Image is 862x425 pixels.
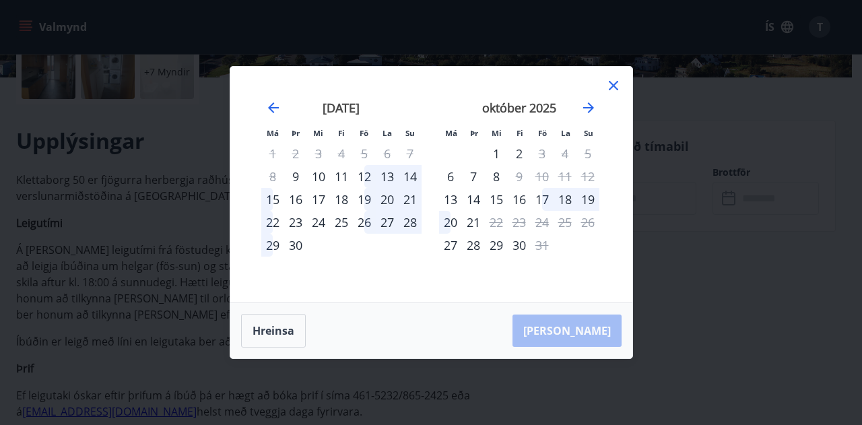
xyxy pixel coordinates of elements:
[399,188,422,211] div: 21
[462,188,485,211] div: 14
[508,142,531,165] td: fimmtudagur, 2. október 2025
[353,165,376,188] div: 12
[353,211,376,234] td: föstudagur, 26. september 2025
[330,142,353,165] td: Not available. fimmtudagur, 4. september 2025
[462,188,485,211] td: þriðjudagur, 14. október 2025
[330,188,353,211] div: 18
[576,165,599,188] td: Not available. sunnudagur, 12. október 2025
[307,211,330,234] td: miðvikudagur, 24. september 2025
[517,128,523,138] small: Fi
[576,188,599,211] td: sunnudagur, 19. október 2025
[376,165,399,188] td: laugardagur, 13. september 2025
[284,165,307,188] div: Aðeins innritun í boði
[376,142,399,165] td: Not available. laugardagur, 6. september 2025
[353,142,376,165] td: Not available. föstudagur, 5. september 2025
[307,188,330,211] div: 17
[261,188,284,211] div: 15
[508,188,531,211] div: 16
[485,234,508,257] div: 29
[284,142,307,165] td: Not available. þriðjudagur, 2. september 2025
[508,234,531,257] div: 30
[482,100,556,116] strong: október 2025
[399,165,422,188] td: sunnudagur, 14. september 2025
[261,142,284,165] td: Not available. mánudagur, 1. september 2025
[284,234,307,257] div: 30
[439,188,462,211] div: Aðeins innritun í boði
[439,234,462,257] div: Aðeins innritun í boði
[531,188,554,211] td: föstudagur, 17. október 2025
[383,128,392,138] small: La
[399,211,422,234] td: sunnudagur, 28. september 2025
[462,165,485,188] td: þriðjudagur, 7. október 2025
[439,211,462,234] td: mánudagur, 20. október 2025
[284,234,307,257] td: þriðjudagur, 30. september 2025
[538,128,547,138] small: Fö
[353,188,376,211] td: föstudagur, 19. september 2025
[376,211,399,234] td: laugardagur, 27. september 2025
[284,165,307,188] td: þriðjudagur, 9. september 2025
[376,211,399,234] div: 27
[261,211,284,234] div: 22
[399,188,422,211] td: sunnudagur, 21. september 2025
[470,128,478,138] small: Þr
[439,165,462,188] div: Aðeins innritun í boði
[261,165,284,188] td: Not available. mánudagur, 8. september 2025
[554,188,576,211] div: 18
[330,165,353,188] td: fimmtudagur, 11. september 2025
[531,165,554,188] td: Not available. föstudagur, 10. október 2025
[307,142,330,165] td: Not available. miðvikudagur, 3. september 2025
[261,188,284,211] td: mánudagur, 15. september 2025
[376,188,399,211] td: laugardagur, 20. september 2025
[462,234,485,257] div: 28
[531,142,554,165] td: Not available. föstudagur, 3. október 2025
[508,211,531,234] td: Not available. fimmtudagur, 23. október 2025
[284,188,307,211] div: 16
[353,165,376,188] td: föstudagur, 12. september 2025
[353,188,376,211] div: 19
[330,211,353,234] div: 25
[554,188,576,211] td: laugardagur, 18. október 2025
[261,211,284,234] td: mánudagur, 22. september 2025
[439,165,462,188] td: mánudagur, 6. október 2025
[338,128,345,138] small: Fi
[485,188,508,211] td: miðvikudagur, 15. október 2025
[462,165,485,188] div: 7
[576,142,599,165] td: Not available. sunnudagur, 5. október 2025
[531,188,554,211] div: 17
[265,100,281,116] div: Move backward to switch to the previous month.
[508,165,531,188] td: Not available. fimmtudagur, 9. október 2025
[561,128,570,138] small: La
[360,128,368,138] small: Fö
[576,188,599,211] div: 19
[399,165,422,188] div: 14
[284,211,307,234] td: þriðjudagur, 23. september 2025
[292,128,300,138] small: Þr
[313,128,323,138] small: Mi
[508,188,531,211] td: fimmtudagur, 16. október 2025
[323,100,360,116] strong: [DATE]
[485,234,508,257] td: miðvikudagur, 29. október 2025
[462,211,485,234] td: þriðjudagur, 21. október 2025
[554,165,576,188] td: Not available. laugardagur, 11. október 2025
[485,165,508,188] td: miðvikudagur, 8. október 2025
[307,165,330,188] td: miðvikudagur, 10. september 2025
[307,211,330,234] div: 24
[405,128,415,138] small: Su
[330,165,353,188] div: 11
[485,211,508,234] div: Aðeins útritun í boði
[485,188,508,211] div: 15
[307,188,330,211] td: miðvikudagur, 17. september 2025
[531,234,554,257] div: Aðeins útritun í boði
[399,211,422,234] div: 28
[584,128,593,138] small: Su
[330,211,353,234] td: fimmtudagur, 25. september 2025
[508,142,531,165] div: 2
[353,211,376,234] div: 26
[241,314,306,348] button: Hreinsa
[485,142,508,165] td: miðvikudagur, 1. október 2025
[554,211,576,234] td: Not available. laugardagur, 25. október 2025
[445,128,457,138] small: Má
[462,234,485,257] td: þriðjudagur, 28. október 2025
[261,234,284,257] td: mánudagur, 29. september 2025
[485,142,508,165] div: 1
